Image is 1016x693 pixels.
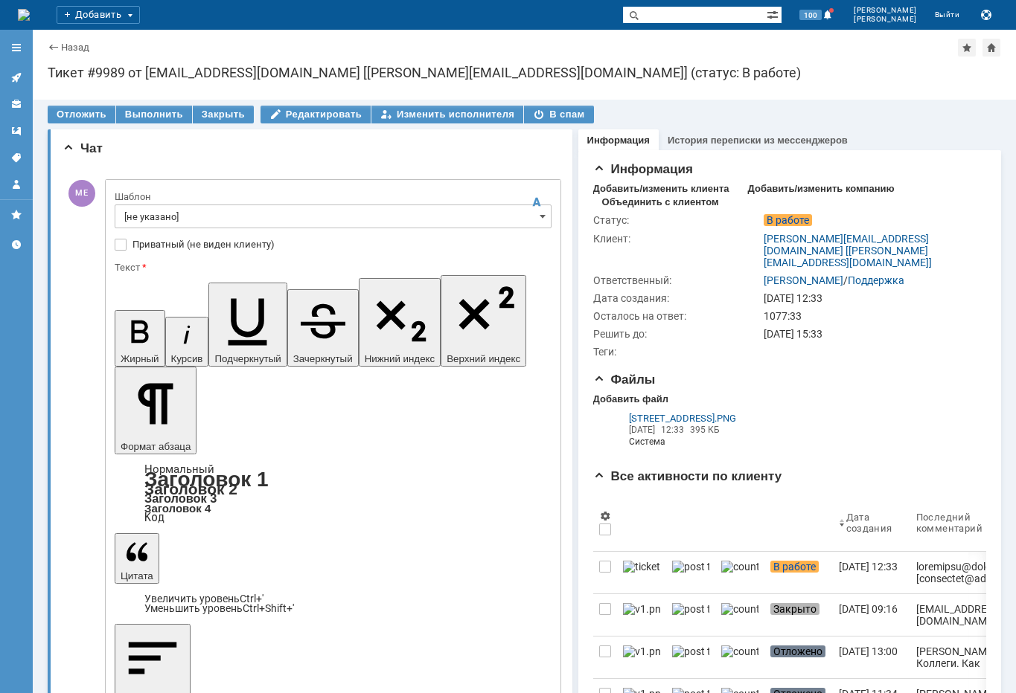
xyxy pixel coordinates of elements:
[144,502,211,515] a: Заголовок 4
[764,636,833,678] a: Отложено
[629,436,760,448] i: Система
[715,636,764,678] a: counter.png
[715,552,764,593] a: counter.png
[839,561,898,573] div: [DATE] 12:33
[593,328,761,340] div: Решить до:
[66,238,68,249] span: .
[799,10,822,20] span: 100
[208,283,287,367] button: Подчеркнутый
[4,65,28,89] a: Активности
[22,238,24,249] span: .
[764,552,833,593] a: В работе
[441,275,526,367] button: Верхний индекс
[57,6,140,24] div: Добавить
[666,552,715,593] a: post ticket.png
[121,570,153,581] span: Цитата
[715,413,736,424] span: .PNG
[4,119,28,143] a: Шаблоны комментариев
[672,561,709,573] img: post ticket.png
[587,407,766,454] div: Из почтовой переписки
[623,645,660,657] img: v1.png
[770,561,819,573] span: В работе
[27,226,73,237] span: :
[623,603,660,615] img: v1.png
[593,233,761,245] div: Клиент:
[721,645,758,657] img: counter.png
[127,226,135,237] font: ru
[764,274,904,286] div: /
[34,71,137,83] span: [STREET_ADDRESS]
[617,594,666,636] a: v1.png
[19,452,421,532] div: ---
[19,471,141,483] span: Отдел эксплуатации сети
[617,552,666,593] a: ticket_notification.png
[115,594,552,613] div: Цитата
[764,274,843,286] a: [PERSON_NAME]
[770,645,825,657] span: Отложено
[121,441,191,452] span: Формат абзаца
[593,183,729,195] div: Добавить/изменить клиента
[19,502,102,514] span: [DOMAIN_NAME]
[19,348,421,358] div: Фиксируем крайне низкий уровень сигнала приемной антенны.
[4,146,28,170] a: Теги
[661,425,684,435] span: 12:33
[602,196,719,208] div: Объединить с клиентом
[623,561,660,573] img: ticket_notification.png
[764,214,812,226] span: В работе
[617,636,666,678] a: v1.png
[848,274,904,286] a: Поддержка
[365,353,435,364] span: Нижний индекс
[18,9,30,21] img: logo
[68,238,76,249] span: ru
[593,393,668,405] div: Добавить файл
[629,425,655,435] span: [DATE]
[144,602,294,614] a: Decrease
[83,226,124,237] font: macomnet
[977,6,995,24] button: Сохранить лог
[359,278,441,367] button: Нижний индекс
[839,603,898,615] div: [DATE] 09:16
[165,317,209,367] button: Курсив
[629,413,760,424] a: Измайловская 49.PNG
[721,603,758,615] img: counter.png
[764,233,932,268] a: [PERSON_NAME][EMAIL_ADDRESS][DOMAIN_NAME] [[PERSON_NAME][EMAIL_ADDRESS][DOMAIN_NAME]]
[61,42,89,53] a: Назад
[115,310,165,367] button: Жирный
[30,226,73,237] span: bogdanova
[715,594,764,636] a: counter.png
[19,329,421,377] div: Здравствуйте, коллеги. Проверили, канал работает штатно,потерь и прерываний не фиксируем. Просьба...
[593,469,782,483] span: Все активности по клиенту
[124,226,126,237] font: .
[593,346,761,358] div: Теги:
[144,511,164,524] a: Код
[6,226,9,237] span: -
[764,310,980,322] div: 1077:33
[666,636,715,678] a: post ticket.png
[4,92,28,116] a: Клиенты
[240,593,263,605] span: Ctrl+'
[33,214,120,225] a: [PHONE_NUMBER]
[833,594,910,636] a: [DATE] 09:16
[833,494,910,552] th: Дата создания
[121,353,159,364] span: Жирный
[599,510,611,522] span: Настройки
[18,9,30,21] a: Перейти на домашнюю страницу
[668,135,848,146] a: История переписки из мессенджеров
[593,274,761,286] div: Ответственный:
[74,226,83,237] span: @
[528,193,546,211] span: Скрыть панель инструментов
[916,512,1015,534] div: Последний комментарий
[141,71,185,83] span: Vlan1698
[833,552,910,593] a: [DATE] 12:33
[19,482,421,492] div: ООО "Региональные беспроводные сети"
[6,113,219,248] img: Q44TqUXP7gQAAAAASUVORK5CYII=
[68,180,95,207] span: МЕ
[115,192,549,202] div: Шаблон
[6,6,217,250] div: [PERSON_NAME], как написали ранее, мы видим маки в обе стороны, а так же не фиксируем потерь и пр...
[593,373,656,387] span: Файлы
[839,645,898,657] div: [DATE] 13:00
[748,183,895,195] div: Добавить/изменить компанию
